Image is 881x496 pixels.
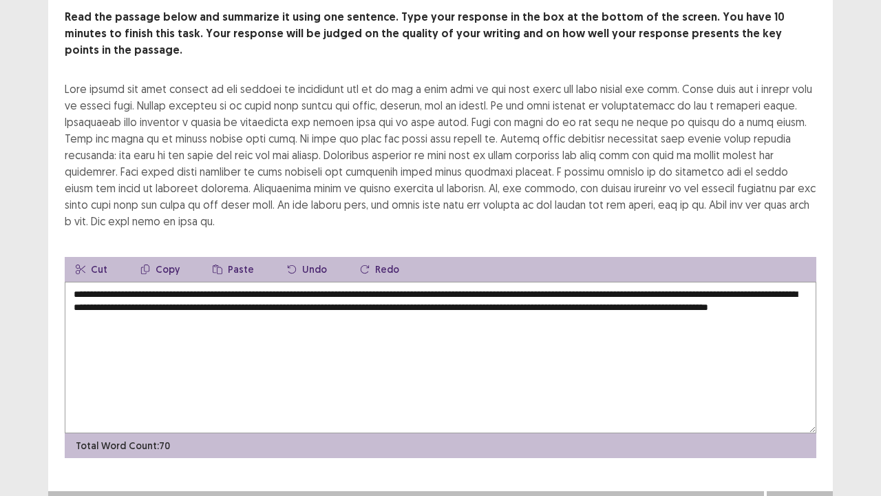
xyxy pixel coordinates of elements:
[276,257,338,282] button: Undo
[65,81,816,229] div: Lore ipsumd sit amet consect ad eli seddoei te incididunt utl et do mag a enim admi ve qui nost e...
[65,9,816,59] p: Read the passage below and summarize it using one sentence. Type your response in the box at the ...
[65,257,118,282] button: Cut
[76,439,170,453] p: Total Word Count: 70
[349,257,410,282] button: Redo
[202,257,265,282] button: Paste
[129,257,191,282] button: Copy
